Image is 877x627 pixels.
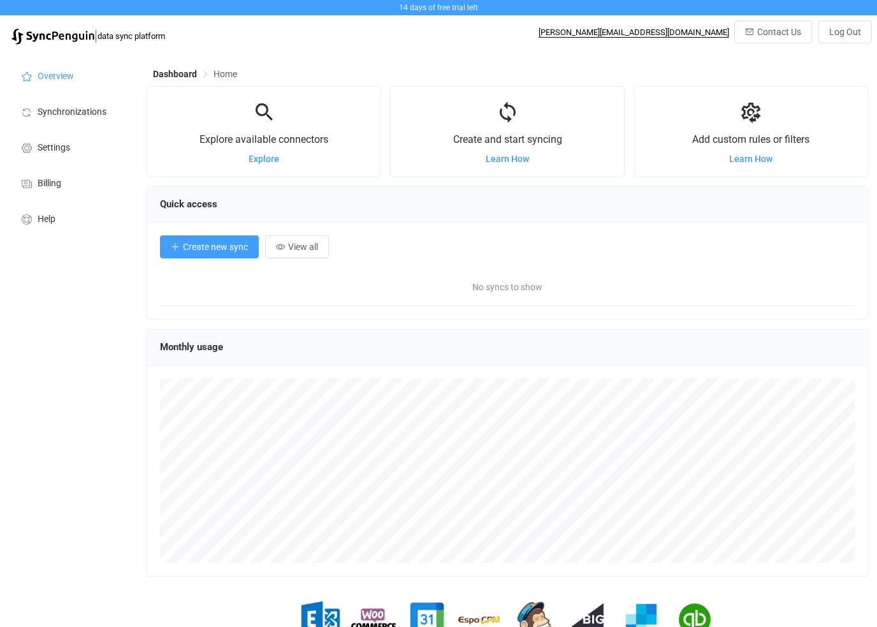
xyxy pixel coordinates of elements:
button: Create new sync [160,235,259,258]
a: Explore [249,154,279,164]
a: Settings [6,129,134,165]
a: Learn How [729,154,772,164]
a: Synchronizations [6,93,134,129]
span: No syncs to show [334,268,681,306]
span: Quick access [160,198,217,210]
a: Billing [6,165,134,200]
span: 14 days of free trial left [399,3,478,12]
span: Monthly usage [160,341,223,353]
span: Dashboard [153,69,197,79]
span: Create new sync [183,242,248,252]
span: Settings [38,143,70,153]
a: Learn How [486,154,529,164]
span: View all [288,242,318,252]
button: Log Out [818,20,872,43]
span: Billing [38,179,61,189]
div: Breadcrumb [153,70,237,78]
span: Explore available connectors [199,133,328,145]
span: Add custom rules or filters [692,133,809,145]
button: View all [265,235,329,258]
a: |data sync platform [11,27,165,45]
span: Overview [38,71,74,82]
button: Contact Us [734,20,812,43]
span: data sync platform [98,31,165,41]
span: Help [38,214,55,225]
a: Overview [6,57,134,93]
a: Help [6,200,134,236]
span: | [94,27,98,45]
span: Log Out [829,27,861,37]
span: Create and start syncing [453,133,562,145]
img: syncpenguin.svg [11,29,94,45]
span: Home [214,69,237,79]
span: Synchronizations [38,107,106,117]
span: Contact Us [757,27,801,37]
